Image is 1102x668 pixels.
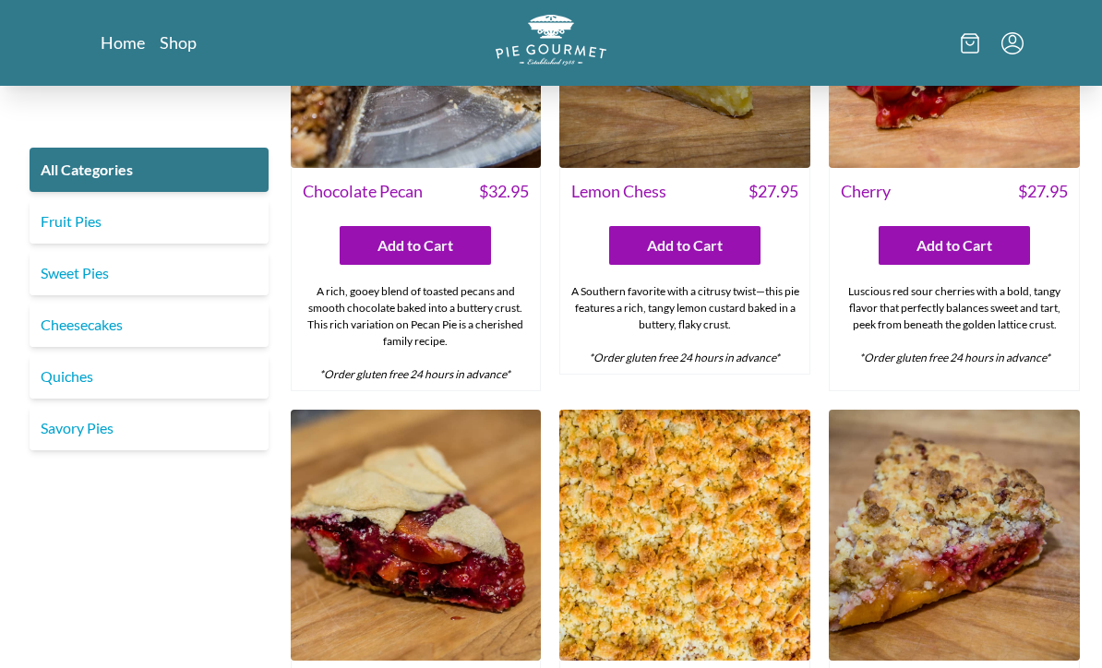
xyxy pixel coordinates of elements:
a: All Categories [30,148,269,192]
a: Sweet Pies [30,251,269,295]
a: Quiches [30,354,269,399]
img: Blackberry Peach [291,410,542,661]
button: Add to Cart [340,226,491,265]
span: Cherry [841,179,891,204]
em: *Order gluten free 24 hours in advance* [859,351,1050,364]
span: Add to Cart [647,234,723,256]
button: Add to Cart [879,226,1030,265]
a: Cheesecakes [30,303,269,347]
em: *Order gluten free 24 hours in advance* [589,351,780,364]
button: Add to Cart [609,226,761,265]
span: $ 27.95 [1018,179,1068,204]
span: Add to Cart [916,234,992,256]
div: A rich, gooey blend of toasted pecans and smooth chocolate baked into a buttery crust. This rich ... [292,276,541,390]
a: Fruit Pies [30,199,269,244]
button: Menu [1001,32,1024,54]
span: $ 32.95 [479,179,529,204]
a: Savory Pies [30,406,269,450]
div: A Southern favorite with a citrusy twist—this pie features a rich, tangy lemon custard baked in a... [560,276,809,374]
em: *Order gluten free 24 hours in advance* [319,367,510,381]
span: Chocolate Pecan [303,179,423,204]
a: Logo [496,15,606,71]
a: Shop [160,31,197,54]
span: Add to Cart [377,234,453,256]
img: Raspberry Peach [829,410,1080,661]
div: Luscious red sour cherries with a bold, tangy flavor that perfectly balances sweet and tart, peek... [830,276,1079,390]
img: Apple Peach [559,410,810,661]
img: logo [496,15,606,66]
span: Lemon Chess [571,179,666,204]
span: $ 27.95 [749,179,798,204]
a: Home [101,31,145,54]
